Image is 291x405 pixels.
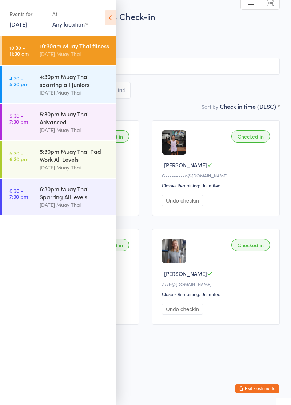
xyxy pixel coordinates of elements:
time: 6:30 - 7:30 pm [9,188,28,199]
span: [DATE] Muay Thai [11,40,280,48]
button: Undo checkin [162,304,203,315]
a: 5:30 -7:30 pm5:30pm Muay Thai Advanced[DATE] Muay Thai [2,104,116,140]
a: [DATE] [9,20,27,28]
div: 4 [122,87,125,93]
div: Classes Remaining: Unlimited [162,182,272,188]
a: 10:30 -11:30 am10:30am Muay Thai fitness[DATE] Muay Thai [2,36,116,65]
div: 5:30pm Muay Thai Advanced [40,110,110,126]
a: 6:30 -7:30 pm6:30pm Muay Thai Sparring All levels[DATE] Muay Thai [2,179,116,215]
div: Events for [9,8,45,20]
span: [DATE] Muay Thai [11,33,268,40]
div: Any location [52,20,88,28]
div: G•••••••••o@[DOMAIN_NAME] [162,172,272,179]
a: 4:30 -5:30 pm4:30pm Muay Thai sparring all Juniors[DATE] Muay Thai [2,66,116,103]
button: Undo checkin [162,195,203,206]
span: [PERSON_NAME] [164,270,207,277]
time: 5:30 - 6:30 pm [9,150,28,162]
time: 10:30 - 11:30 am [9,45,29,56]
button: Exit kiosk mode [235,384,279,393]
div: [DATE] Muay Thai [40,163,110,172]
span: [DATE] 10:30am [11,26,268,33]
div: [DATE] Muay Thai [40,126,110,134]
div: [DATE] Muay Thai [40,88,110,97]
div: Check in time (DESC) [220,102,280,110]
div: 4:30pm Muay Thai sparring all Juniors [40,72,110,88]
input: Search [11,58,280,75]
div: [DATE] Muay Thai [40,201,110,209]
div: At [52,8,88,20]
div: Classes Remaining: Unlimited [162,291,272,297]
time: 5:30 - 7:30 pm [9,113,28,124]
div: Checked in [231,130,270,143]
a: 5:30 -6:30 pm5:30pm Muay Thai Pad Work All Levels[DATE] Muay Thai [2,141,116,178]
span: [PERSON_NAME] [164,161,207,169]
time: 4:30 - 5:30 pm [9,75,28,87]
img: image1698216591.png [162,239,186,263]
div: [DATE] Muay Thai [40,50,110,58]
div: Z••h@[DOMAIN_NAME] [162,281,272,287]
div: 5:30pm Muay Thai Pad Work All Levels [40,147,110,163]
div: 6:30pm Muay Thai Sparring All levels [40,185,110,201]
img: image1698802039.png [162,130,186,155]
div: Checked in [231,239,270,251]
div: 10:30am Muay Thai fitness [40,42,110,50]
h2: 10:30am Muay Thai fitness Check-in [11,10,280,22]
label: Sort by [202,103,218,110]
